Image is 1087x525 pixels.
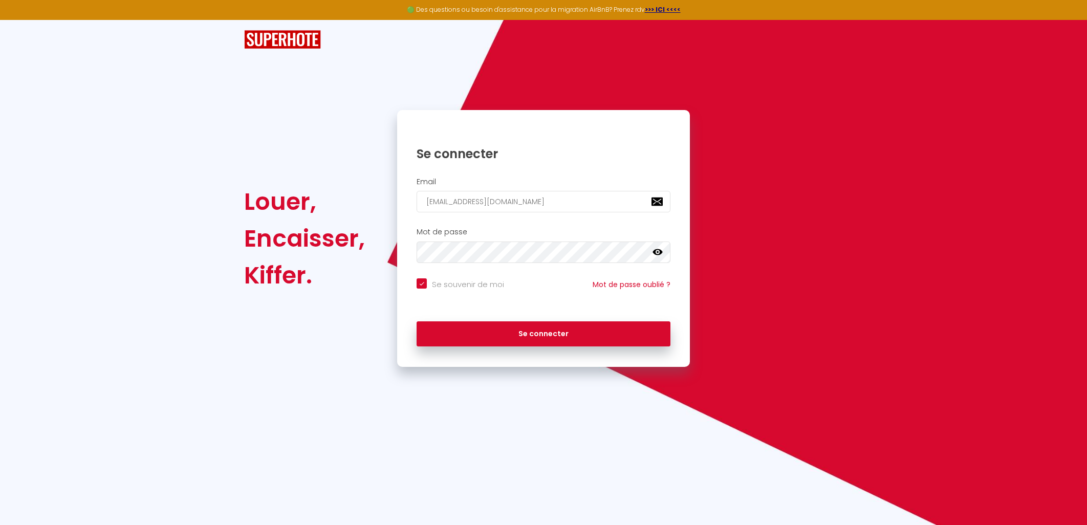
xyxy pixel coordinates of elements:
[244,183,365,220] div: Louer,
[593,279,670,290] a: Mot de passe oublié ?
[244,220,365,257] div: Encaisser,
[417,191,670,212] input: Ton Email
[244,257,365,294] div: Kiffer.
[417,178,670,186] h2: Email
[244,30,321,49] img: SuperHote logo
[417,321,670,347] button: Se connecter
[645,5,681,14] a: >>> ICI <<<<
[417,146,670,162] h1: Se connecter
[417,228,670,236] h2: Mot de passe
